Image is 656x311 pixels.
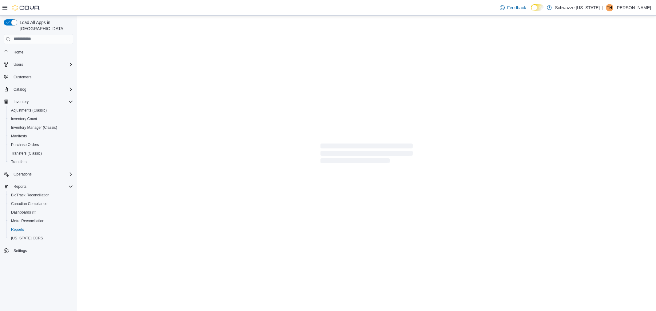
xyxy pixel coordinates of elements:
[6,217,76,225] button: Metrc Reconciliation
[11,183,73,190] span: Reports
[14,99,29,104] span: Inventory
[14,184,26,189] span: Reports
[531,4,544,11] input: Dark Mode
[6,123,76,132] button: Inventory Manager (Classic)
[14,172,32,177] span: Operations
[14,248,27,253] span: Settings
[555,4,600,11] p: Schwazze [US_STATE]
[9,226,26,233] a: Reports
[320,145,413,164] span: Loading
[14,75,31,80] span: Customers
[11,73,73,81] span: Customers
[11,218,44,223] span: Metrc Reconciliation
[11,201,47,206] span: Canadian Compliance
[6,115,76,123] button: Inventory Count
[9,158,29,166] a: Transfers
[6,225,76,234] button: Reports
[1,182,76,191] button: Reports
[11,134,27,139] span: Manifests
[11,116,37,121] span: Inventory Count
[607,4,612,11] span: TH
[11,61,73,68] span: Users
[1,73,76,81] button: Customers
[9,107,73,114] span: Adjustments (Classic)
[606,4,613,11] div: TJ Holt
[507,5,526,11] span: Feedback
[6,132,76,140] button: Manifests
[9,226,73,233] span: Reports
[9,200,50,207] a: Canadian Compliance
[12,5,40,11] img: Cova
[11,48,73,56] span: Home
[9,132,73,140] span: Manifests
[6,106,76,115] button: Adjustments (Classic)
[11,98,31,105] button: Inventory
[1,48,76,57] button: Home
[9,191,73,199] span: BioTrack Reconciliation
[9,124,73,131] span: Inventory Manager (Classic)
[1,60,76,69] button: Users
[6,208,76,217] a: Dashboards
[11,61,26,68] button: Users
[9,209,73,216] span: Dashboards
[9,158,73,166] span: Transfers
[9,234,73,242] span: Washington CCRS
[1,246,76,255] button: Settings
[11,159,26,164] span: Transfers
[11,125,57,130] span: Inventory Manager (Classic)
[11,142,39,147] span: Purchase Orders
[9,217,47,225] a: Metrc Reconciliation
[6,158,76,166] button: Transfers
[11,227,24,232] span: Reports
[1,170,76,179] button: Operations
[11,171,34,178] button: Operations
[11,73,34,81] a: Customers
[11,193,50,198] span: BioTrack Reconciliation
[9,150,73,157] span: Transfers (Classic)
[9,141,42,148] a: Purchase Orders
[4,45,73,271] nav: Complex example
[11,86,73,93] span: Catalog
[9,124,60,131] a: Inventory Manager (Classic)
[14,87,26,92] span: Catalog
[497,2,528,14] a: Feedback
[9,217,73,225] span: Metrc Reconciliation
[11,151,42,156] span: Transfers (Classic)
[11,98,73,105] span: Inventory
[6,234,76,242] button: [US_STATE] CCRS
[6,191,76,199] button: BioTrack Reconciliation
[9,141,73,148] span: Purchase Orders
[1,97,76,106] button: Inventory
[6,149,76,158] button: Transfers (Classic)
[9,150,44,157] a: Transfers (Classic)
[9,234,46,242] a: [US_STATE] CCRS
[14,50,23,55] span: Home
[17,19,73,32] span: Load All Apps in [GEOGRAPHIC_DATA]
[602,4,603,11] p: |
[9,191,52,199] a: BioTrack Reconciliation
[9,209,38,216] a: Dashboards
[11,247,73,254] span: Settings
[11,210,36,215] span: Dashboards
[11,108,47,113] span: Adjustments (Classic)
[11,247,29,254] a: Settings
[9,115,40,123] a: Inventory Count
[9,200,73,207] span: Canadian Compliance
[9,115,73,123] span: Inventory Count
[14,62,23,67] span: Users
[6,199,76,208] button: Canadian Compliance
[11,236,43,241] span: [US_STATE] CCRS
[6,140,76,149] button: Purchase Orders
[11,86,29,93] button: Catalog
[11,183,29,190] button: Reports
[1,85,76,94] button: Catalog
[9,107,49,114] a: Adjustments (Classic)
[11,49,26,56] a: Home
[9,132,29,140] a: Manifests
[616,4,651,11] p: [PERSON_NAME]
[11,171,73,178] span: Operations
